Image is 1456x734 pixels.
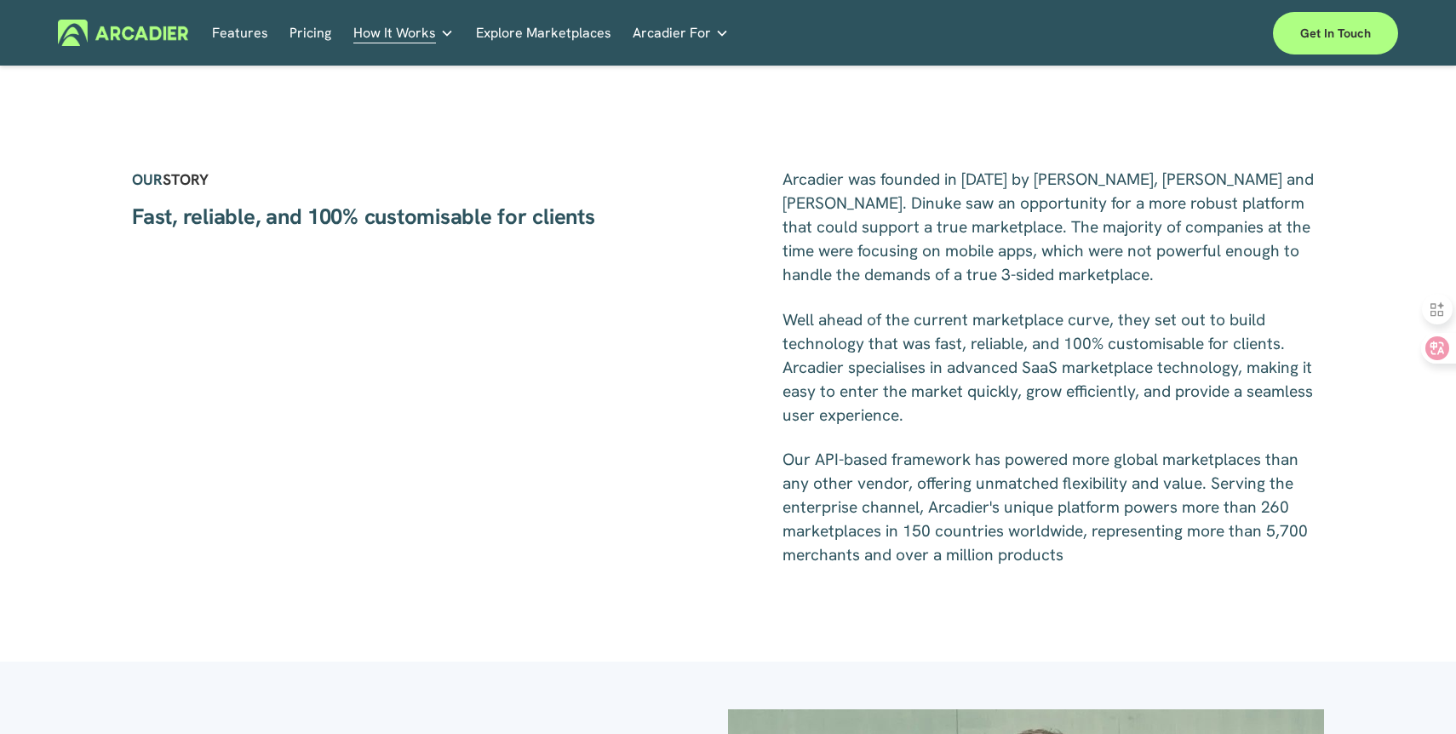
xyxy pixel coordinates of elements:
a: Get in touch [1273,12,1398,54]
span: Well ahead of the current marketplace curve, they set out to build technology that was fast, reli... [782,309,1317,426]
iframe: Chat Widget [1371,652,1456,734]
span: Arcadier was founded in [DATE] by [PERSON_NAME], [PERSON_NAME] and [PERSON_NAME]. Dinuke saw an o... [782,169,1318,285]
span: Arcadier For [633,21,711,45]
div: 聊天小组件 [1371,652,1456,734]
strong: STORY [163,169,209,189]
a: folder dropdown [633,20,729,46]
img: Arcadier [58,20,188,46]
a: Features [212,20,268,46]
span: How It Works [353,21,436,45]
a: Pricing [289,20,331,46]
span: Our API-based framework has powered more global marketplaces than any other vendor, offering unma... [782,449,1312,565]
strong: OUR [132,169,163,189]
a: Explore Marketplaces [476,20,611,46]
a: folder dropdown [353,20,454,46]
